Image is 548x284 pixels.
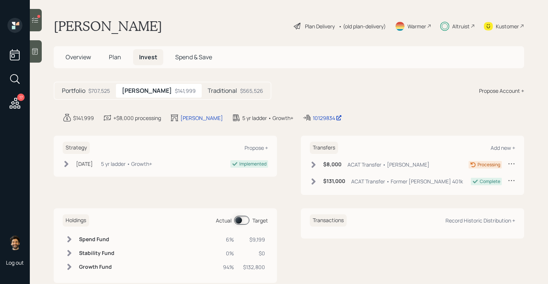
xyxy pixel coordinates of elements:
[223,263,234,271] div: 94%
[223,249,234,257] div: 0%
[347,161,429,168] div: ACAT Transfer • [PERSON_NAME]
[76,160,93,168] div: [DATE]
[243,236,265,243] div: $9,199
[63,214,89,227] h6: Holdings
[445,217,515,224] div: Record Historic Distribution +
[239,161,267,167] div: Implemented
[310,214,347,227] h6: Transactions
[479,87,524,95] div: Propose Account +
[101,160,152,168] div: 5 yr ladder • Growth+
[208,87,237,94] h5: Traditional
[180,114,223,122] div: [PERSON_NAME]
[313,114,342,122] div: 10129834
[175,53,212,61] span: Spend & Save
[491,144,515,151] div: Add new +
[54,18,162,34] h1: [PERSON_NAME]
[338,22,386,30] div: • (old plan-delivery)
[66,53,91,61] span: Overview
[480,178,500,185] div: Complete
[79,236,114,243] h6: Spend Fund
[452,22,470,30] div: Altruist
[242,114,293,122] div: 5 yr ladder • Growth+
[245,144,268,151] div: Propose +
[63,142,90,154] h6: Strategy
[79,264,114,270] h6: Growth Fund
[243,263,265,271] div: $132,800
[216,217,232,224] div: Actual
[88,87,110,95] div: $707,525
[240,87,263,95] div: $565,526
[73,114,94,122] div: $141,999
[109,53,121,61] span: Plan
[175,87,196,95] div: $141,999
[351,177,463,185] div: ACAT Transfer • Former [PERSON_NAME] 401k
[223,236,234,243] div: 6%
[252,217,268,224] div: Target
[496,22,519,30] div: Kustomer
[323,161,341,168] h6: $8,000
[6,259,24,266] div: Log out
[17,94,25,101] div: 17
[305,22,335,30] div: Plan Delivery
[407,22,426,30] div: Warmer
[122,87,172,94] h5: [PERSON_NAME]
[310,142,338,154] h6: Transfers
[7,235,22,250] img: eric-schwartz-headshot.png
[139,53,157,61] span: Invest
[62,87,85,94] h5: Portfolio
[478,161,500,168] div: Processing
[243,249,265,257] div: $0
[79,250,114,256] h6: Stability Fund
[323,178,345,184] h6: $131,000
[113,114,161,122] div: +$8,000 processing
